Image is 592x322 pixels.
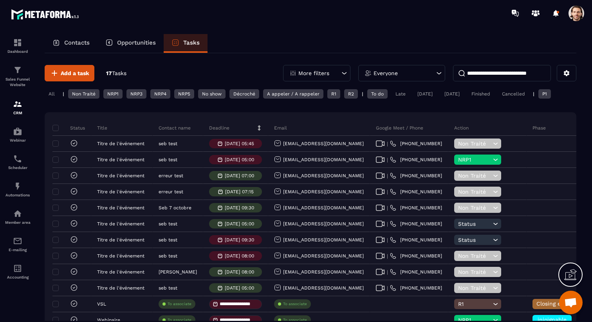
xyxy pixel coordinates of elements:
[68,89,99,99] div: Non Traité
[13,154,22,164] img: scheduler
[458,189,491,195] span: Non Traité
[225,237,254,243] p: [DATE] 09:30
[11,7,81,22] img: logo
[458,221,491,227] span: Status
[387,157,388,163] span: |
[97,157,144,162] p: Titre de l'événement
[97,141,144,146] p: Titre de l'événement
[209,125,229,131] p: Deadline
[2,32,33,59] a: formationformationDashboard
[13,209,22,218] img: automations
[164,34,208,53] a: Tasks
[440,89,464,99] div: [DATE]
[536,300,581,307] span: Closing en cours
[159,141,177,146] p: seb test
[45,34,97,53] a: Contacts
[392,89,410,99] div: Late
[2,176,33,203] a: automationsautomationsAutomations
[458,140,491,147] span: Non Traité
[458,237,491,243] span: Status
[458,173,491,179] span: Non Traité
[458,157,491,163] span: NRP1
[45,65,94,81] button: Add a task
[387,221,388,227] span: |
[13,65,22,75] img: formation
[376,125,423,131] p: Google Meet / Phone
[454,125,469,131] p: Action
[97,125,107,131] p: Title
[159,125,191,131] p: Contact name
[198,89,226,99] div: No show
[112,70,126,76] span: Tasks
[225,189,254,194] p: [DATE] 07:15
[390,189,442,195] a: [PHONE_NUMBER]
[387,189,388,195] span: |
[63,91,64,97] p: |
[2,165,33,170] p: Scheduler
[97,253,144,259] p: Titre de l'événement
[150,89,170,99] div: NRP4
[362,91,363,97] p: |
[390,253,442,259] a: [PHONE_NUMBER]
[283,301,307,307] p: To associate
[168,301,191,307] p: To associate
[229,89,259,99] div: Décroché
[159,189,183,194] p: erreur test
[387,173,388,179] span: |
[159,221,177,227] p: seb test
[390,221,442,227] a: [PHONE_NUMBER]
[97,205,144,210] p: Titre de l'événement
[387,269,388,275] span: |
[327,89,340,99] div: R1
[64,39,90,46] p: Contacts
[13,182,22,191] img: automations
[498,89,529,99] div: Cancelled
[2,193,33,197] p: Automations
[54,125,85,131] p: Status
[159,157,177,162] p: seb test
[390,285,442,291] a: [PHONE_NUMBER]
[387,141,388,147] span: |
[2,220,33,225] p: Member area
[183,39,200,46] p: Tasks
[387,253,388,259] span: |
[225,157,254,162] p: [DATE] 05:00
[2,148,33,176] a: schedulerschedulerScheduler
[2,203,33,230] a: automationsautomationsMember area
[390,140,442,147] a: [PHONE_NUMBER]
[13,264,22,273] img: accountant
[159,237,177,243] p: seb test
[159,253,177,259] p: seb test
[413,89,437,99] div: [DATE]
[225,173,254,178] p: [DATE] 07:00
[2,230,33,258] a: emailemailE-mailing
[458,301,491,307] span: R1
[2,111,33,115] p: CRM
[97,237,144,243] p: Titre de l'événement
[458,253,491,259] span: Non Traité
[2,49,33,54] p: Dashboard
[390,269,442,275] a: [PHONE_NUMBER]
[2,77,33,88] p: Sales Funnel Website
[97,34,164,53] a: Opportunities
[387,237,388,243] span: |
[106,70,126,77] p: 17
[387,205,388,211] span: |
[390,157,442,163] a: [PHONE_NUMBER]
[532,125,546,131] p: Phase
[174,89,194,99] div: NRP5
[225,221,254,227] p: [DATE] 05:00
[458,205,491,211] span: Non Traité
[2,248,33,252] p: E-mailing
[225,253,254,259] p: [DATE] 08:00
[458,285,491,291] span: Non Traité
[458,269,491,275] span: Non Traité
[97,269,144,275] p: Titre de l'événement
[126,89,146,99] div: NRP3
[13,99,22,109] img: formation
[467,89,494,99] div: Finished
[538,89,551,99] div: P1
[387,285,388,291] span: |
[97,285,144,291] p: Titre de l'événement
[45,89,59,99] div: All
